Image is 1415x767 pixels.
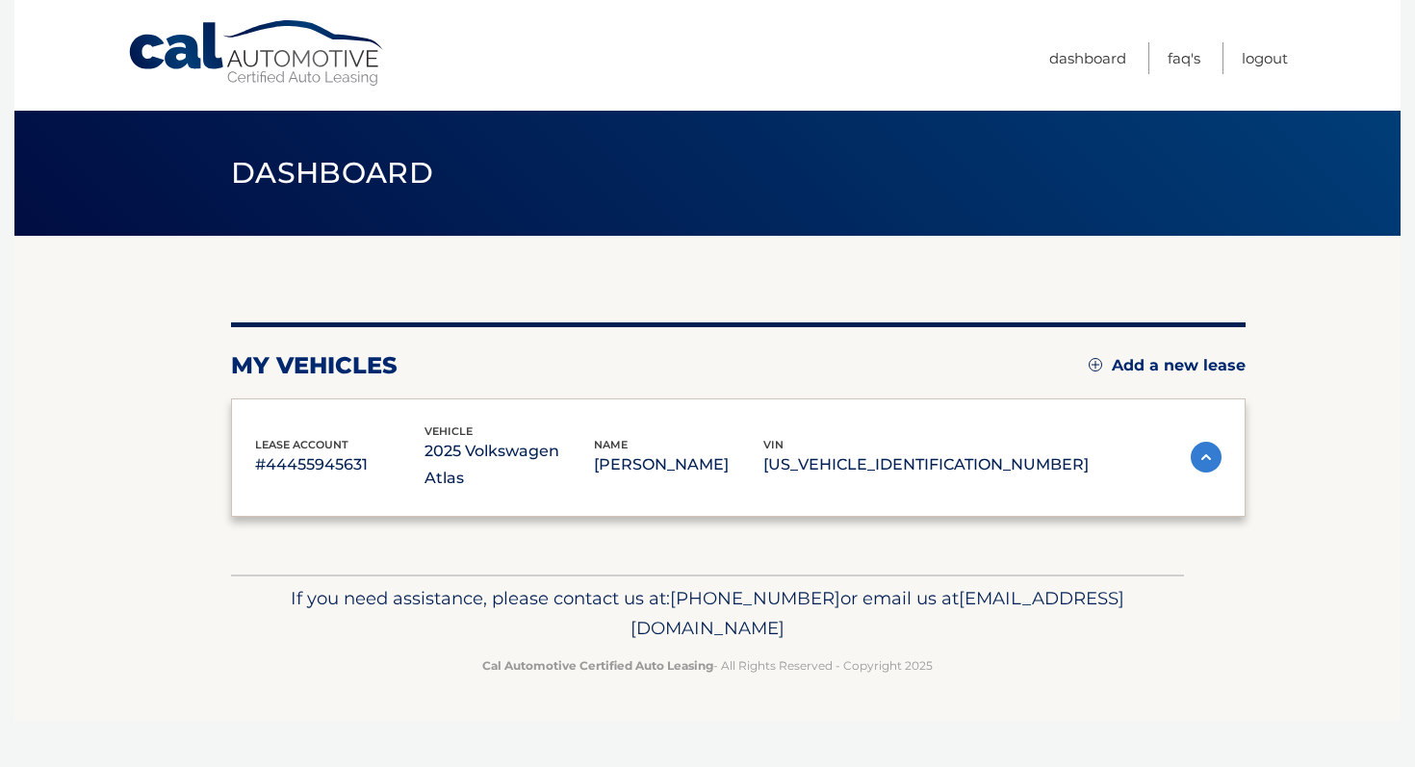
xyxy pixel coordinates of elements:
[594,451,763,478] p: [PERSON_NAME]
[1089,358,1102,371] img: add.svg
[1242,42,1288,74] a: Logout
[482,658,713,673] strong: Cal Automotive Certified Auto Leasing
[231,155,433,191] span: Dashboard
[231,351,398,380] h2: my vehicles
[594,438,628,451] span: name
[1168,42,1200,74] a: FAQ's
[424,438,594,492] p: 2025 Volkswagen Atlas
[127,19,387,88] a: Cal Automotive
[1191,442,1222,473] img: accordion-active.svg
[424,424,473,438] span: vehicle
[1049,42,1126,74] a: Dashboard
[763,451,1089,478] p: [US_VEHICLE_IDENTIFICATION_NUMBER]
[244,583,1171,645] p: If you need assistance, please contact us at: or email us at
[1089,356,1246,375] a: Add a new lease
[244,655,1171,676] p: - All Rights Reserved - Copyright 2025
[255,438,348,451] span: lease account
[763,438,784,451] span: vin
[255,451,424,478] p: #44455945631
[670,587,840,609] span: [PHONE_NUMBER]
